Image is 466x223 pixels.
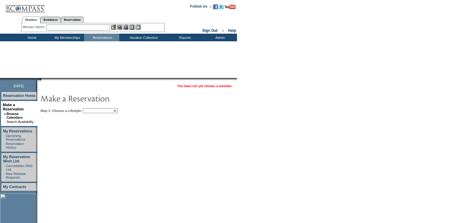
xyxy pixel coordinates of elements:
[3,94,35,98] a: Reservation Home
[22,17,41,23] a: Members
[3,103,24,111] a: Make a Reservation
[4,164,5,171] td: ·
[6,172,26,179] a: New Release Requests
[39,78,41,80] img: promoShadowLeftCorner.gif
[213,6,218,10] a: Become our fan on Facebook
[3,155,30,163] a: My Reservation Wish List
[202,34,237,41] td: Admin
[84,34,119,41] td: Reservations
[129,24,135,30] img: Reservations
[202,28,217,33] a: Sign Out
[6,134,25,141] a: Upcoming Reservations
[228,28,236,33] a: Help
[225,5,236,9] img: Subscribe to our YouTube Channel
[13,84,24,88] span: [DATE]
[219,6,224,10] a: Follow us on Twitter
[225,6,236,10] a: Subscribe to our YouTube Channel
[3,185,26,189] a: My Contracts
[4,120,6,124] td: ·
[40,92,163,104] img: pgTtlMakeReservation.gif
[6,120,34,124] a: Search Availability
[14,34,49,41] td: Home
[4,134,5,141] td: ·
[111,24,116,30] img: b_edit.gif
[135,24,141,30] img: b_calculator.gif
[222,28,224,33] span: ::
[3,129,32,133] a: My Reservations
[123,24,128,30] img: Impersonate
[41,78,42,80] img: blank.gif
[177,84,232,88] span: You have not yet chosen a member.
[49,34,84,41] td: My Memberships
[6,142,24,149] a: Reservation History
[6,164,33,171] a: Cancellation Wish List
[190,4,212,11] td: Follow Us ::
[23,24,46,30] div: Member Name:
[213,4,218,9] img: Become our fan on Facebook
[117,24,122,30] img: View
[40,109,82,113] b: Step 1: Choose a Lifestyle:
[6,112,23,119] a: Browse Calendars
[4,172,5,179] td: ·
[4,112,6,116] b: »
[61,17,84,23] a: Reservations
[40,17,61,23] a: Residences
[167,34,202,41] td: Reports
[119,34,167,41] td: Vacation Collection
[219,4,224,9] img: Follow us on Twitter
[4,142,5,149] td: ·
